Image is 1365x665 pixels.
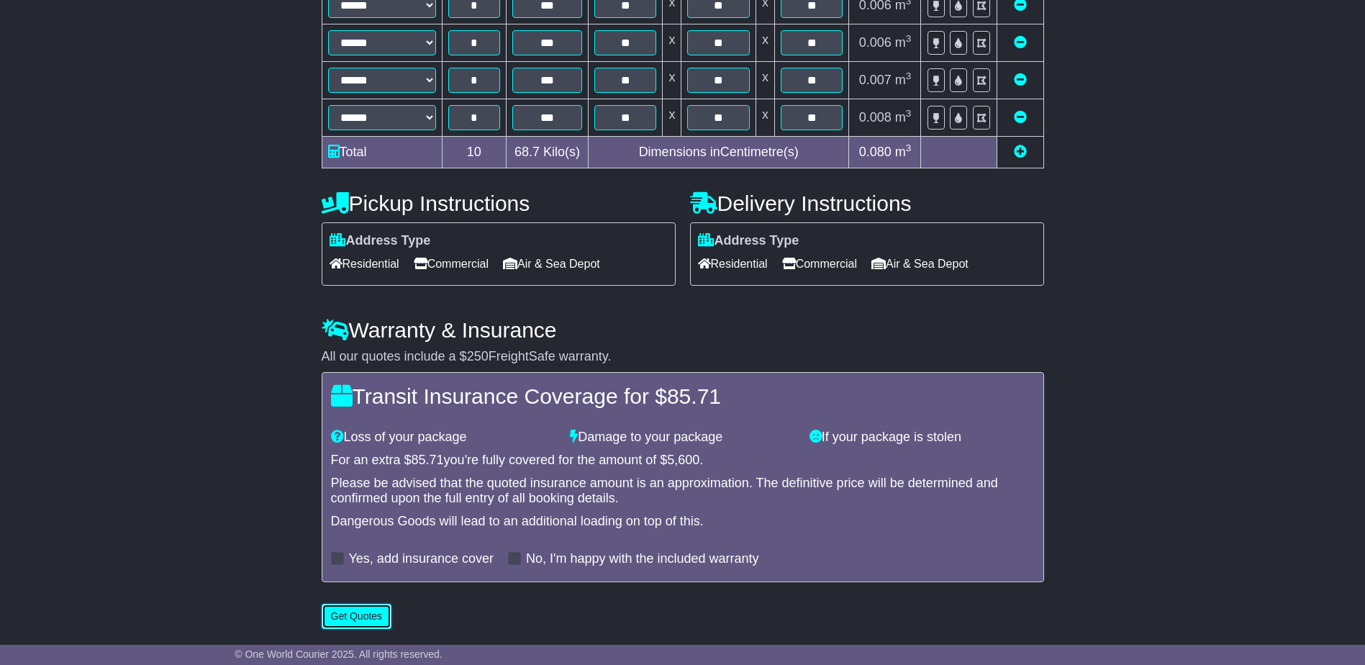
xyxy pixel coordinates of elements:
[663,24,681,62] td: x
[503,253,600,275] span: Air & Sea Depot
[667,453,699,467] span: 5,600
[412,453,444,467] span: 85.71
[324,430,563,445] div: Loss of your package
[906,108,912,119] sup: 3
[663,62,681,99] td: x
[871,253,969,275] span: Air & Sea Depot
[895,145,912,159] span: m
[906,142,912,153] sup: 3
[322,349,1044,365] div: All our quotes include a $ FreightSafe warranty.
[506,137,588,168] td: Kilo(s)
[859,35,892,50] span: 0.006
[467,349,489,363] span: 250
[322,191,676,215] h4: Pickup Instructions
[331,476,1035,507] div: Please be advised that the quoted insurance amount is an approximation. The definitive price will...
[906,33,912,44] sup: 3
[331,384,1035,408] h4: Transit Insurance Coverage for $
[322,137,442,168] td: Total
[667,384,721,408] span: 85.71
[782,253,857,275] span: Commercial
[756,99,774,137] td: x
[349,551,494,567] label: Yes, add insurance cover
[859,145,892,159] span: 0.080
[1014,110,1027,125] a: Remove this item
[514,145,540,159] span: 68.7
[859,73,892,87] span: 0.007
[859,110,892,125] span: 0.008
[895,110,912,125] span: m
[414,253,489,275] span: Commercial
[802,430,1042,445] div: If your package is stolen
[588,137,849,168] td: Dimensions in Centimetre(s)
[1014,145,1027,159] a: Add new item
[698,253,768,275] span: Residential
[526,551,759,567] label: No, I'm happy with the included warranty
[756,24,774,62] td: x
[895,35,912,50] span: m
[756,62,774,99] td: x
[322,318,1044,342] h4: Warranty & Insurance
[331,514,1035,530] div: Dangerous Goods will lead to an additional loading on top of this.
[331,453,1035,469] div: For an extra $ you're fully covered for the amount of $ .
[698,233,799,249] label: Address Type
[1014,35,1027,50] a: Remove this item
[442,137,506,168] td: 10
[895,73,912,87] span: m
[235,648,443,660] span: © One World Courier 2025. All rights reserved.
[690,191,1044,215] h4: Delivery Instructions
[906,71,912,81] sup: 3
[663,99,681,137] td: x
[563,430,802,445] div: Damage to your package
[330,253,399,275] span: Residential
[330,233,431,249] label: Address Type
[322,604,392,629] button: Get Quotes
[1014,73,1027,87] a: Remove this item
